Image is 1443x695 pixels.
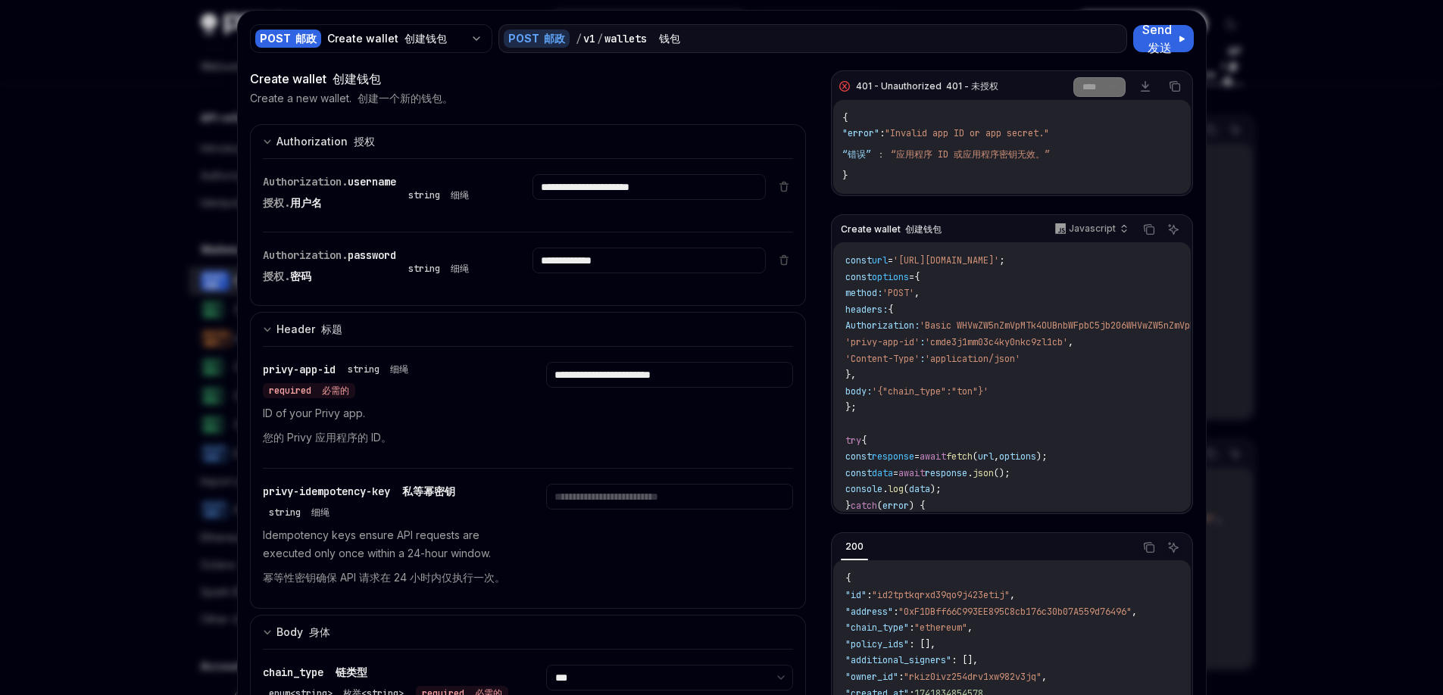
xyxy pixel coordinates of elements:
span: , [914,287,920,299]
span: : [], [951,654,978,666]
font: 链类型 [336,665,367,679]
span: data [909,483,930,495]
button: Copy the contents from the code block [1139,538,1159,557]
font: 细绳 [390,363,408,376]
span: Authorization. [263,175,348,189]
span: fetch [946,450,973,463]
font: 创建一个新的钱包。 [358,92,453,104]
span: , [994,450,999,463]
span: "address" [845,606,893,618]
span: { [888,304,893,316]
span: 'Content-Type' [845,353,920,365]
span: = [888,254,893,266]
font: 细绳 [451,189,469,201]
span: '[URL][DOMAIN_NAME]' [893,254,999,266]
span: url [978,450,994,463]
span: options [999,450,1036,463]
span: : [920,353,925,365]
span: = [893,467,898,479]
span: 授权. [263,270,290,283]
span: const [845,467,872,479]
span: body: [845,385,872,397]
div: Authorization [276,132,375,151]
span: "owner_id" [845,671,898,683]
div: string [269,506,330,519]
span: 'privy-app-id' [845,336,920,348]
span: } [845,500,851,512]
div: required [263,383,355,398]
div: Create wallet [327,31,464,46]
span: await [920,450,946,463]
span: { [861,435,867,447]
font: 创建钱包 [404,32,447,45]
span: await [898,467,925,479]
span: url [872,254,888,266]
font: 身体 [309,625,330,638]
span: }, [845,369,856,381]
span: , [1010,589,1015,601]
span: “应用程序 ID 或应用程序密钥无效。” [891,148,1050,161]
span: "policy_ids" [845,638,909,650]
div: Body [276,623,330,641]
div: wallets [604,31,680,46]
span: ( [877,500,882,512]
div: 401 - Unauthorized [856,80,998,92]
font: 钱包 [659,32,680,45]
button: Ask AI [1163,220,1183,239]
span: "ethereum" [914,622,967,634]
div: Authorization.password [263,248,475,290]
div: / [576,31,582,46]
button: Send 发送 [1133,25,1194,52]
div: string [408,263,469,275]
span: "0xF1DBff66C993EE895C8cb176c30b07A559d76496" [898,606,1132,618]
span: : [920,336,925,348]
span: Create wallet [841,223,942,235]
span: password [348,248,396,262]
font: 邮政 [295,32,317,45]
span: , [1042,671,1047,683]
font: 发送 [1148,40,1172,55]
span: "Invalid app ID or app secret." [885,127,1049,139]
span: . [967,467,973,479]
div: v1 [583,31,595,46]
span: : [], [909,638,935,650]
span: ; [999,254,1004,266]
span: ) { [909,500,925,512]
p: Javascript [1069,223,1116,235]
font: 创建钱包 [905,223,942,235]
font: 401 - 未授权 [946,80,998,92]
span: , [1132,606,1137,618]
span: 用户名 [290,196,322,210]
span: : [898,671,904,683]
div: 200 [841,538,868,556]
div: Authorization.username [263,174,475,217]
font: 创建钱包 [333,71,381,86]
span: "additional_signers" [845,654,951,666]
span: console [845,483,882,495]
span: response [925,467,967,479]
span: method: [845,287,882,299]
div: POST [255,30,321,48]
span: const [845,254,872,266]
font: 您的 Privy 应用程序的 ID。 [263,431,392,444]
p: ID of your Privy app. [263,404,510,453]
font: 细绳 [311,506,330,519]
span: ： [876,148,885,161]
p: Idempotency keys ensure API requests are executed only once within a 24-hour window. [263,526,510,593]
span: 密码 [290,270,311,283]
span: { [842,112,848,124]
button: POST 邮政Create wallet 创建钱包 [250,23,492,55]
div: / [597,31,603,46]
span: try [845,435,861,447]
button: expand input section [250,124,807,158]
p: Create a new wallet. [250,91,453,106]
span: "id2tptkqrxd39qo9j423etij" [872,589,1010,601]
span: : [909,622,914,634]
button: expand input section [250,615,807,649]
button: Copy the contents from the code block [1139,220,1159,239]
font: 细绳 [451,263,469,275]
span: . [882,483,888,495]
span: log [888,483,904,495]
font: 邮政 [544,32,565,45]
span: 'cmde3j1mm03c4ky0nkc9zl1cb' [925,336,1068,348]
